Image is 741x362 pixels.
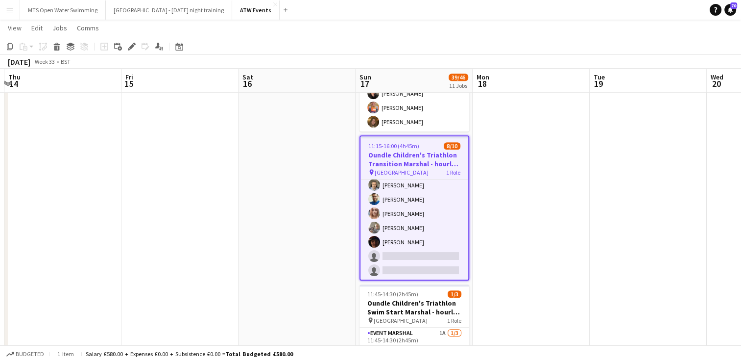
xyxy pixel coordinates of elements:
a: Comms [73,22,103,34]
div: Salary £580.00 + Expenses £0.00 + Subsistence £0.00 = [86,350,293,358]
span: 1 Role [447,317,461,324]
span: 11:15-16:00 (4h45m) [368,142,419,150]
span: 15 [124,78,133,89]
span: Edit [31,24,43,32]
h3: Oundle Children's Triathlon Transition Marshal - hourly rate [360,151,468,168]
h3: Oundle Children's Triathlon Swim Start Marshal - hourly rate [359,299,469,316]
span: 1 Role [446,169,460,176]
span: 17 [358,78,371,89]
a: Edit [27,22,47,34]
span: Sat [242,73,253,81]
span: Wed [711,73,723,81]
span: Sun [359,73,371,81]
span: 18 [475,78,489,89]
a: View [4,22,25,34]
span: Total Budgeted £580.00 [225,350,293,358]
button: ATW Events [232,0,280,20]
span: Thu [8,73,21,81]
div: [DATE] [8,57,30,67]
app-job-card: 11:15-16:00 (4h45m)8/10Oundle Children's Triathlon Transition Marshal - hourly rate [GEOGRAPHIC_D... [359,135,469,281]
button: [GEOGRAPHIC_DATA] - [DATE] night training [106,0,232,20]
span: Jobs [52,24,67,32]
div: BST [61,58,71,65]
span: Fri [125,73,133,81]
app-card-role: [PERSON_NAME][PERSON_NAME][PERSON_NAME][PERSON_NAME][PERSON_NAME][PERSON_NAME][PERSON_NAME][PERSO... [360,119,468,280]
span: 70 [730,2,737,9]
span: Tue [594,73,605,81]
span: 19 [592,78,605,89]
span: Comms [77,24,99,32]
button: MTS Open Water Swimming [20,0,106,20]
span: View [8,24,22,32]
span: 39/46 [449,74,468,81]
span: 1 item [54,350,77,358]
span: Mon [477,73,489,81]
button: Budgeted [5,349,46,360]
span: [GEOGRAPHIC_DATA] [375,169,429,176]
span: 16 [241,78,253,89]
a: Jobs [48,22,71,34]
span: 8/10 [444,142,460,150]
span: Budgeted [16,351,44,358]
span: Week 33 [32,58,57,65]
span: 11:45-14:30 (2h45m) [367,290,418,298]
a: 70 [724,4,736,16]
app-card-role: Event Marshal3/311:15-16:00 (4h45m)[PERSON_NAME][PERSON_NAME][PERSON_NAME] [359,70,469,131]
span: 20 [709,78,723,89]
span: 14 [7,78,21,89]
span: [GEOGRAPHIC_DATA] [374,317,428,324]
div: 11 Jobs [449,82,468,89]
span: 1/3 [448,290,461,298]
